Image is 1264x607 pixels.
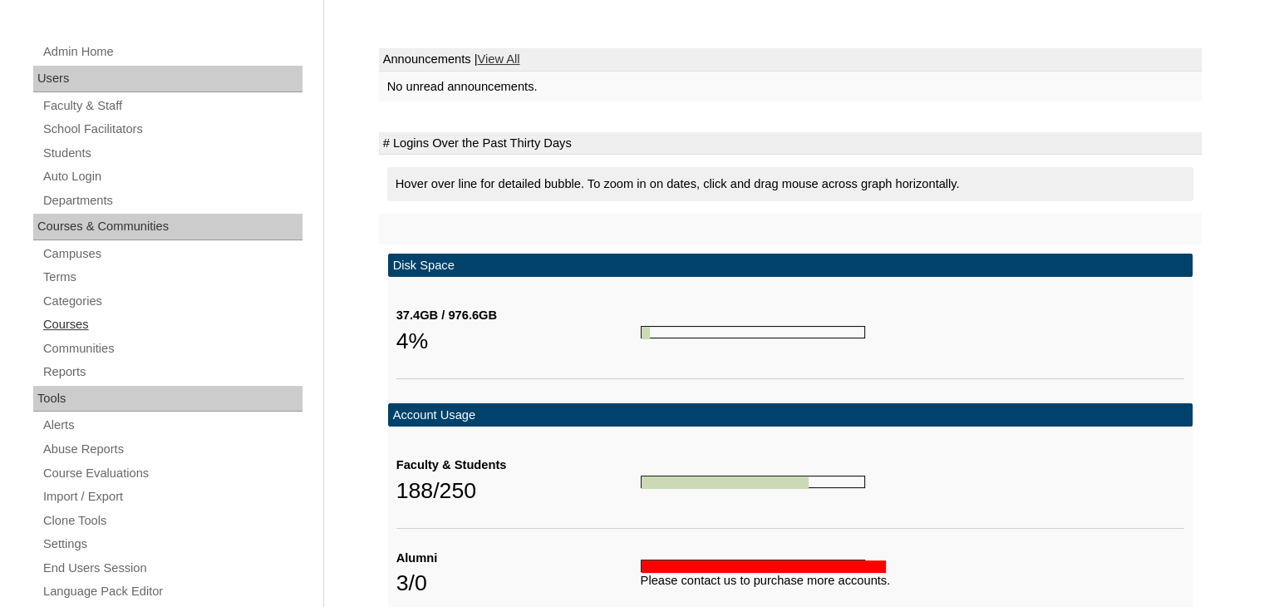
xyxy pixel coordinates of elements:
[42,119,302,140] a: School Facilitators
[33,66,302,92] div: Users
[42,558,302,579] a: End Users Session
[42,96,302,116] a: Faculty & Staff
[42,143,302,164] a: Students
[42,291,302,312] a: Categories
[33,386,302,412] div: Tools
[641,572,1184,590] div: Please contact us to purchase more accounts.
[42,244,302,264] a: Campuses
[42,190,302,211] a: Departments
[42,362,302,382] a: Reports
[42,338,302,359] a: Communities
[388,254,1193,278] td: Disk Space
[42,314,302,335] a: Courses
[388,403,1193,427] td: Account Usage
[42,534,302,555] a: Settings
[42,267,302,288] a: Terms
[42,439,302,460] a: Abuse Reports
[396,307,641,324] div: 37.4GB / 976.6GB
[42,486,302,507] a: Import / Export
[477,52,519,66] a: View All
[396,456,641,474] div: Faculty & Students
[42,463,302,484] a: Course Evaluations
[379,48,1202,72] td: Announcements |
[387,167,1193,201] div: Hover over line for detailed bubble. To zoom in on dates, click and drag mouse across graph horiz...
[42,42,302,62] a: Admin Home
[379,132,1202,155] td: # Logins Over the Past Thirty Days
[42,415,302,436] a: Alerts
[42,511,302,531] a: Clone Tools
[396,566,641,600] div: 3/0
[42,166,302,187] a: Auto Login
[379,72,1202,102] td: No unread announcements.
[33,214,302,240] div: Courses & Communities
[396,324,641,358] div: 4%
[42,581,302,602] a: Language Pack Editor
[396,474,641,507] div: 188/250
[396,550,641,567] div: Alumni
